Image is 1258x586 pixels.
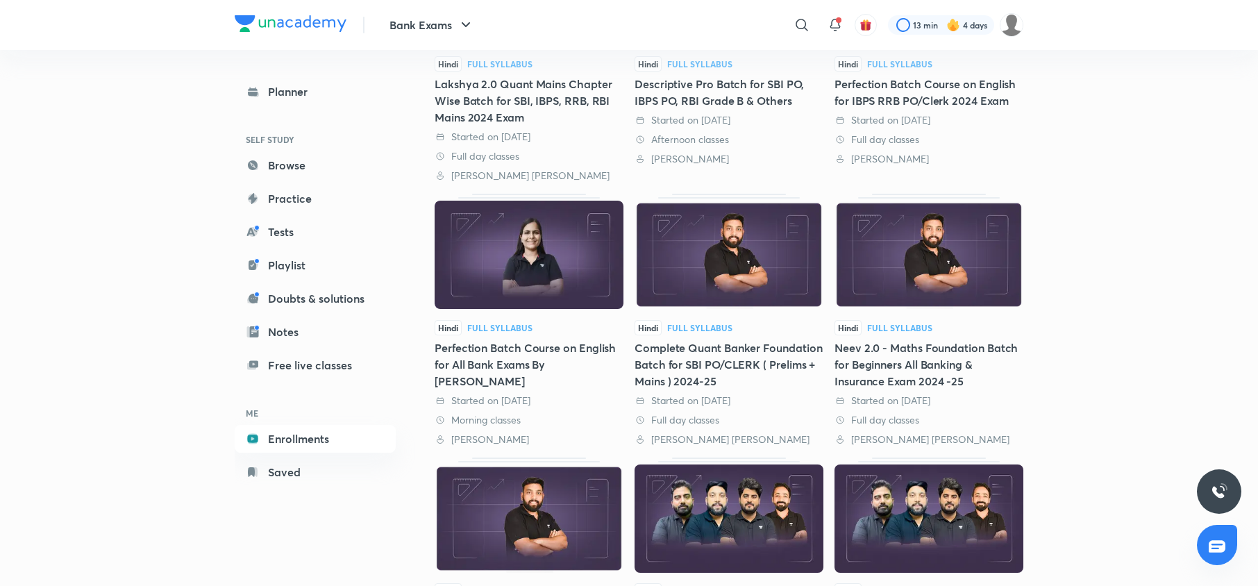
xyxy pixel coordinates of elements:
div: Full Syllabus [467,324,532,332]
h6: SELF STUDY [235,128,396,151]
div: Lakshya 2.0 Quant Mains Chapter Wise Batch for SBI, IBPS, RRB, RBI Mains 2024 Exam [435,76,623,126]
img: Thumbnail [435,201,623,309]
div: Full Syllabus [867,324,932,332]
img: Thumbnail [835,464,1023,573]
a: ThumbnailHindiFull SyllabusComplete Quant Banker Foundation Batch for SBI PO/CLERK ( Prelims + Ma... [635,194,823,446]
div: Arun Singh Rawat [835,433,1023,446]
span: Hindi [635,56,662,72]
div: Perfection Batch Course on English for IBPS RRB PO/Clerk 2024 Exam [835,76,1023,109]
div: Full day classes [835,413,1023,427]
a: Tests [235,218,396,246]
div: Complete Quant Banker Foundation Batch for SBI PO/CLERK ( Prelims + Mains ) 2024-25 [635,340,823,390]
div: Started on 19 Jun 2023 [835,113,1023,127]
h6: ME [235,401,396,425]
img: Thumbnail [835,201,1023,309]
div: Vishal Parihar [635,152,823,166]
a: Notes [235,318,396,346]
div: Started on 22 Jan 2024 [835,394,1023,408]
div: Full Syllabus [467,60,532,68]
a: Doubts & solutions [235,285,396,312]
button: avatar [855,14,877,36]
img: Thumbnail [635,201,823,309]
span: Hindi [635,320,662,335]
div: Started on 21 Oct 2024 [635,113,823,127]
div: Arun Singh Rawat [635,433,823,446]
img: rohit [1000,13,1023,37]
a: Enrollments [235,425,396,453]
div: Perfection Batch Course on English for All Bank Exams By [PERSON_NAME] [435,340,623,390]
div: Arun Singh Rawat [435,169,623,183]
a: Planner [235,78,396,106]
a: ThumbnailHindiFull SyllabusPerfection Batch Course on English for All Bank Exams By [PERSON_NAME]... [435,194,623,446]
div: Nimisha Bansal [835,152,1023,166]
div: Full Syllabus [667,60,732,68]
img: streak [946,18,960,32]
img: avatar [859,19,872,31]
div: Full Syllabus [867,60,932,68]
button: Bank Exams [381,11,483,39]
img: ttu [1211,483,1227,500]
div: Descriptive Pro Batch for SBI PO, IBPS PO, RBI Grade B & Others [635,76,823,109]
a: Saved [235,458,396,486]
div: Full day classes [635,413,823,427]
a: Practice [235,185,396,212]
div: Started on 8 Aug 2024 [635,394,823,408]
img: Thumbnail [635,464,823,573]
a: ThumbnailHindiFull SyllabusNeev 2.0 - Maths Foundation Batch for Beginners All Banking & Insuranc... [835,194,1023,446]
div: Morning classes [435,413,623,427]
span: Hindi [435,56,462,72]
div: Afternoon classes [635,133,823,146]
img: Thumbnail [435,464,623,573]
a: Free live classes [235,351,396,379]
div: Full day classes [435,149,623,163]
a: Playlist [235,251,396,279]
div: Neev 2.0 - Maths Foundation Batch for Beginners All Banking & Insurance Exam 2024 -25 [835,340,1023,390]
div: Full day classes [835,133,1023,146]
div: Started on 11 Apr 2024 [435,130,623,144]
div: Nimisha Bansal [435,433,623,446]
a: Browse [235,151,396,179]
span: Hindi [435,320,462,335]
div: Started on 5 Dec 2019 [435,394,623,408]
a: Company Logo [235,15,346,35]
img: Company Logo [235,15,346,32]
div: Full Syllabus [667,324,732,332]
span: Hindi [835,320,862,335]
span: Hindi [835,56,862,72]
